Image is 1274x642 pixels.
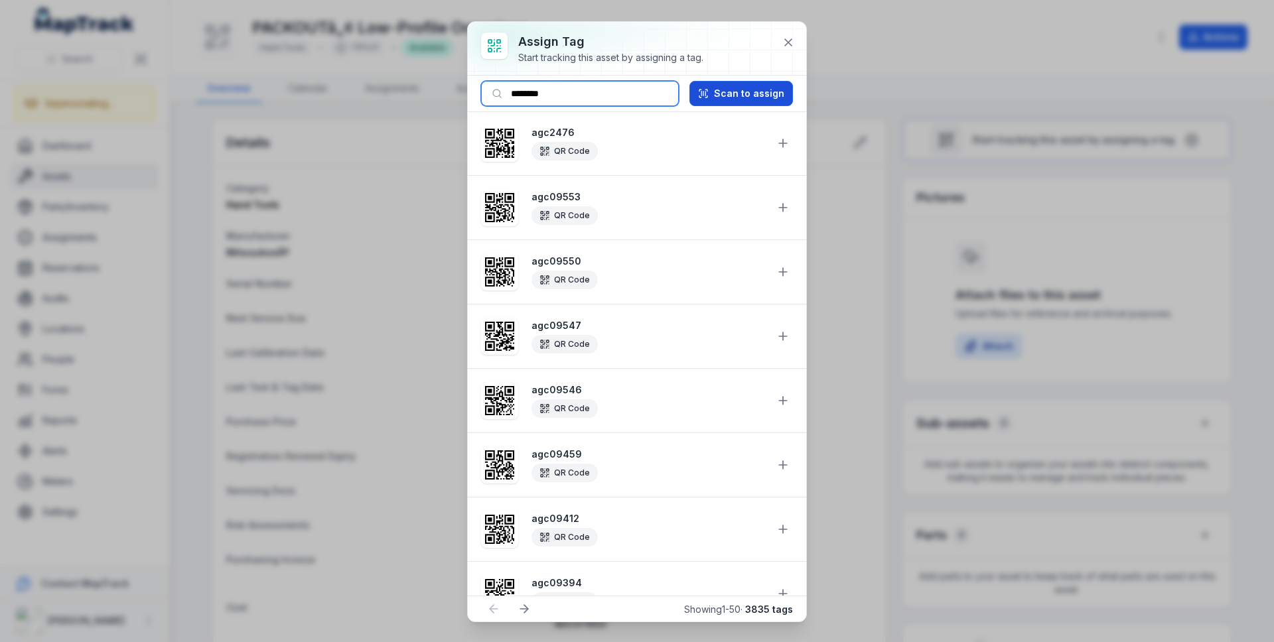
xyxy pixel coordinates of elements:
button: Scan to assign [689,81,793,106]
strong: agc2476 [531,126,765,139]
div: QR Code [531,464,598,482]
div: QR Code [531,335,598,353]
div: QR Code [531,592,598,611]
span: Showing 1 - 50 · [684,604,793,615]
h3: Assign tag [518,32,703,51]
strong: agc09547 [531,319,765,332]
strong: agc09412 [531,512,765,525]
strong: agc09546 [531,383,765,397]
strong: agc09394 [531,576,765,590]
strong: 3835 tags [745,604,793,615]
strong: agc09459 [531,448,765,461]
div: QR Code [531,142,598,160]
div: QR Code [531,271,598,289]
div: QR Code [531,206,598,225]
div: QR Code [531,399,598,418]
strong: agc09553 [531,190,765,204]
div: Start tracking this asset by assigning a tag. [518,51,703,64]
strong: agc09550 [531,255,765,268]
div: QR Code [531,528,598,546]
